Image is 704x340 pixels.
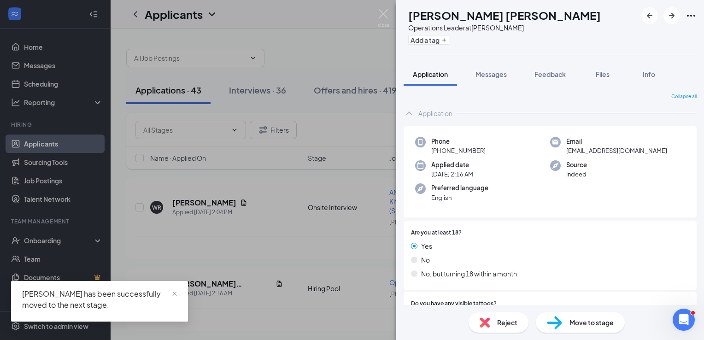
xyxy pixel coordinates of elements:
[431,170,473,179] span: [DATE] 2:16 AM
[431,160,473,170] span: Applied date
[421,269,517,279] span: No, but turning 18 within a month
[22,288,177,311] div: [PERSON_NAME] has been successfully moved to the next stage.
[431,137,486,146] span: Phone
[663,7,680,24] button: ArrowRight
[431,193,488,202] span: English
[641,7,658,24] button: ArrowLeftNew
[171,291,178,297] span: close
[421,241,432,251] span: Yes
[566,170,587,179] span: Indeed
[566,160,587,170] span: Source
[441,37,447,43] svg: Plus
[431,146,486,155] span: [PHONE_NUMBER]
[497,317,517,328] span: Reject
[566,137,667,146] span: Email
[475,70,507,78] span: Messages
[671,93,697,100] span: Collapse all
[408,7,601,23] h1: [PERSON_NAME] [PERSON_NAME]
[643,70,655,78] span: Info
[644,10,655,21] svg: ArrowLeftNew
[673,309,695,331] iframe: Intercom live chat
[413,70,448,78] span: Application
[686,10,697,21] svg: Ellipses
[421,255,430,265] span: No
[596,70,610,78] span: Files
[569,317,614,328] span: Move to stage
[666,10,677,21] svg: ArrowRight
[408,23,601,32] div: Operations Leader at [PERSON_NAME]
[534,70,566,78] span: Feedback
[431,183,488,193] span: Preferred language
[418,109,452,118] div: Application
[566,146,667,155] span: [EMAIL_ADDRESS][DOMAIN_NAME]
[411,229,462,237] span: Are you at least 18?
[404,108,415,119] svg: ChevronUp
[408,35,449,45] button: PlusAdd a tag
[411,299,497,308] span: Do you have any visible tattoos?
